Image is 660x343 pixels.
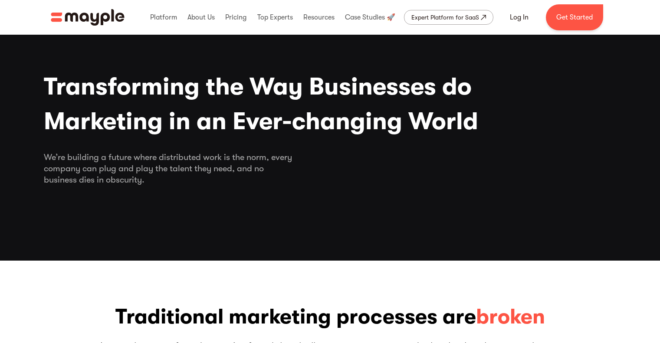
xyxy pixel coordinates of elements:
h3: Traditional marketing processes are [44,303,617,331]
a: Get Started [546,4,603,30]
div: Expert Platform for SaaS [411,12,479,23]
a: Log In [499,7,539,28]
a: Expert Platform for SaaS [404,10,493,25]
span: Marketing in an Ever-changing World [44,104,617,139]
img: Mayple logo [51,9,125,26]
span: business dies in obscurity. [44,174,617,186]
h1: Transforming the Way Businesses do [44,69,617,139]
div: We’re building a future where distributed work is the norm, every [44,152,617,186]
span: broken [476,303,545,331]
span: company can plug and play the talent they need, and no [44,163,617,174]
